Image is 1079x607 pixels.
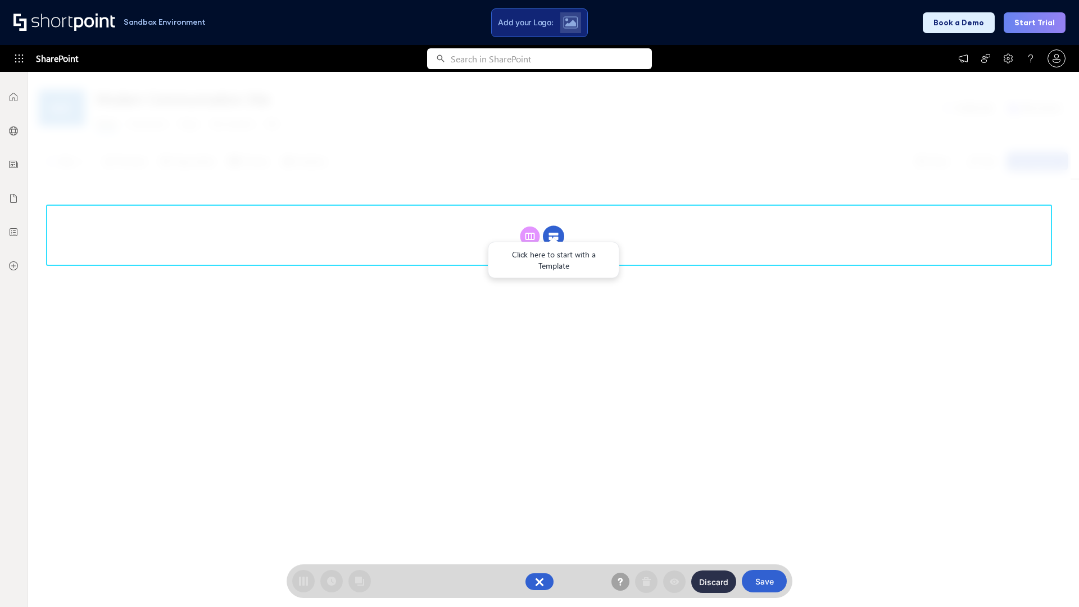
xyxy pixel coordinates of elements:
[451,48,652,69] input: Search in SharePoint
[1023,553,1079,607] iframe: Chat Widget
[742,570,787,592] button: Save
[563,16,578,29] img: Upload logo
[36,45,78,72] span: SharePoint
[923,12,995,33] button: Book a Demo
[498,17,553,28] span: Add your Logo:
[124,19,206,25] h1: Sandbox Environment
[691,570,736,593] button: Discard
[1004,12,1066,33] button: Start Trial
